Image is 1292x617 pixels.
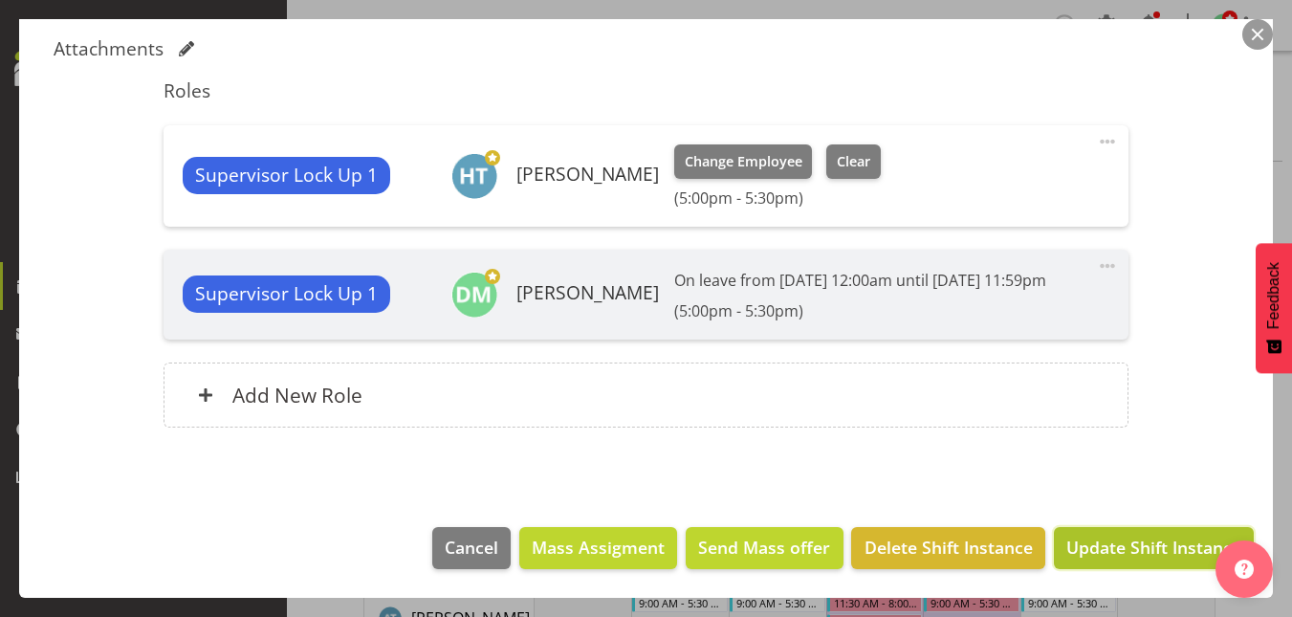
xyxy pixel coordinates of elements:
h6: (5:00pm - 5:30pm) [674,301,1046,320]
button: Update Shift Instance [1054,527,1254,569]
span: Clear [837,151,870,172]
button: Send Mass offer [686,527,843,569]
span: Supervisor Lock Up 1 [195,162,378,189]
button: Change Employee [674,144,813,179]
img: help-xxl-2.png [1235,560,1254,579]
button: Mass Assigment [519,527,677,569]
span: Feedback [1265,262,1282,329]
h6: (5:00pm - 5:30pm) [674,188,881,208]
span: Update Shift Instance [1066,535,1241,560]
span: Supervisor Lock Up 1 [195,280,378,308]
span: Change Employee [685,151,802,172]
button: Clear [826,144,881,179]
span: Cancel [445,535,498,560]
h6: [PERSON_NAME] [516,282,659,303]
span: Delete Shift Instance [865,535,1033,560]
img: david-mcauley697.jpg [451,272,497,318]
span: Mass Assigment [532,535,665,560]
span: Send Mass offer [698,535,830,560]
button: Delete Shift Instance [851,527,1044,569]
h5: Roles [164,79,1128,102]
img: helena-tomlin701.jpg [451,153,497,199]
h6: [PERSON_NAME] [516,164,659,185]
h6: Add New Role [232,383,362,408]
p: On leave from [DATE] 12:00am until [DATE] 11:59pm [674,269,1046,292]
button: Feedback - Show survey [1256,243,1292,373]
button: Cancel [432,527,511,569]
h5: Attachments [54,37,164,60]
